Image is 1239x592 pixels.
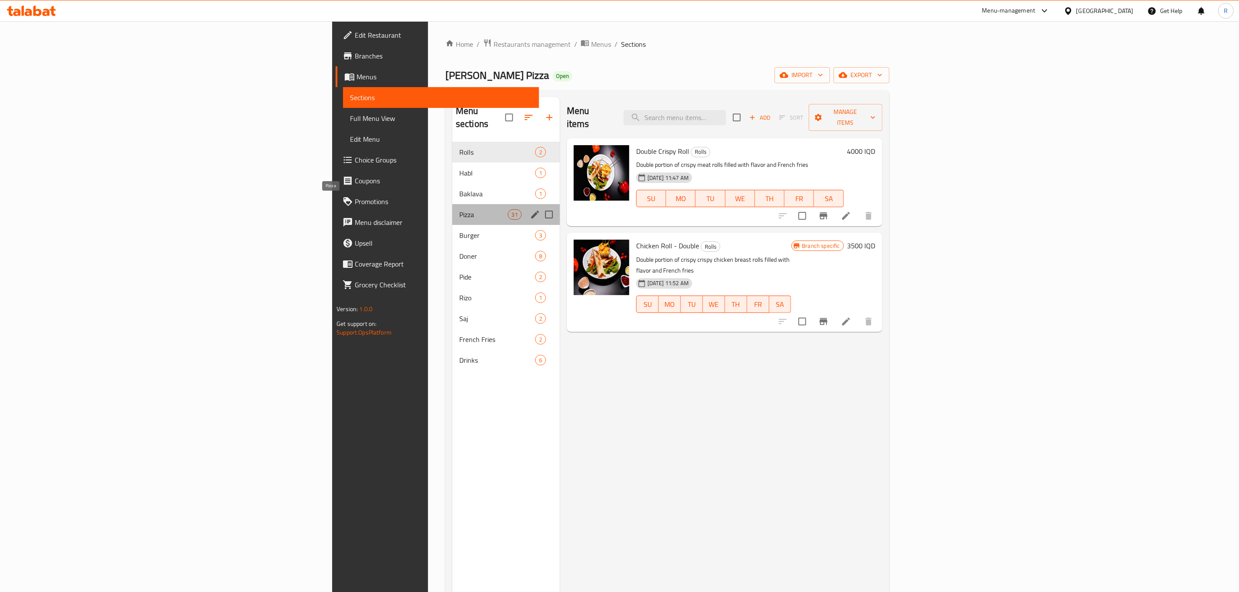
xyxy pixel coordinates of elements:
[793,312,811,331] span: Select to update
[459,313,535,324] span: Saj
[459,168,535,178] span: Habl
[452,329,560,350] div: French Fries2
[847,240,876,252] h6: 3500 IQD
[785,190,814,207] button: FR
[858,311,879,332] button: delete
[336,46,539,66] a: Branches
[536,294,546,302] span: 1
[644,279,692,287] span: [DATE] 11:52 AM
[452,163,560,183] div: Habl1
[459,147,535,157] div: Rolls
[356,72,532,82] span: Menus
[769,296,791,313] button: SA
[536,315,546,323] span: 2
[518,107,539,128] span: Sort sections
[536,252,546,260] span: 8
[640,298,655,311] span: SU
[459,230,535,241] div: Burger
[535,272,546,282] div: items
[706,298,722,311] span: WE
[746,111,774,124] span: Add item
[574,240,629,295] img: Chicken Roll - Double
[337,327,392,338] a: Support.OpsPlatform
[729,298,744,311] span: TH
[701,242,720,252] span: Rolls
[834,67,889,83] button: export
[751,298,766,311] span: FR
[337,303,358,315] span: Version:
[355,259,532,269] span: Coverage Report
[350,134,532,144] span: Edit Menu
[355,155,532,165] span: Choice Groups
[781,70,823,81] span: import
[636,145,689,158] span: Double Crispy Roll
[728,108,746,127] span: Select section
[452,308,560,329] div: Saj2
[459,251,535,261] span: Doner
[355,51,532,61] span: Branches
[636,296,659,313] button: SU
[529,208,542,221] button: edit
[659,296,681,313] button: MO
[793,207,811,225] span: Select to update
[747,296,769,313] button: FR
[459,355,535,365] span: Drinks
[343,108,539,129] a: Full Menu View
[445,65,549,85] span: [PERSON_NAME] Pizza
[539,107,560,128] button: Add section
[982,6,1036,16] div: Menu-management
[817,192,840,205] span: SA
[536,190,546,198] span: 1
[758,192,781,205] span: TH
[841,316,851,327] a: Edit menu item
[350,92,532,103] span: Sections
[336,191,539,212] a: Promotions
[452,204,560,225] div: Pizza31edit
[536,231,546,240] span: 3
[508,209,522,220] div: items
[684,298,700,311] span: TU
[670,192,692,205] span: MO
[574,39,577,49] li: /
[459,209,508,220] span: Pizza
[681,296,703,313] button: TU
[355,217,532,228] span: Menu disclaimer
[535,168,546,178] div: items
[636,190,666,207] button: SU
[355,196,532,207] span: Promotions
[726,190,755,207] button: WE
[640,192,663,205] span: SU
[701,241,720,252] div: Rolls
[459,293,535,303] span: Rizo
[336,25,539,46] a: Edit Restaurant
[725,296,747,313] button: TH
[445,39,889,50] nav: breadcrumb
[336,274,539,295] a: Grocery Checklist
[459,334,535,345] span: French Fries
[535,189,546,199] div: items
[814,190,843,207] button: SA
[858,205,879,226] button: delete
[636,159,844,170] p: Double portion of crispy meat rolls filled with flavor and French fries
[799,242,843,250] span: Branch specific
[508,211,521,219] span: 31
[535,293,546,303] div: items
[567,104,613,130] h2: Menu items
[615,39,618,49] li: /
[452,225,560,246] div: Burger3
[452,183,560,204] div: Baklava1
[535,313,546,324] div: items
[729,192,752,205] span: WE
[452,138,560,374] nav: Menu sections
[343,87,539,108] a: Sections
[696,190,725,207] button: TU
[459,189,535,199] span: Baklava
[336,66,539,87] a: Menus
[636,239,699,252] span: Chicken Roll - Double
[459,272,535,282] span: Pide
[840,70,883,81] span: export
[350,113,532,124] span: Full Menu View
[662,298,677,311] span: MO
[591,39,611,49] span: Menus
